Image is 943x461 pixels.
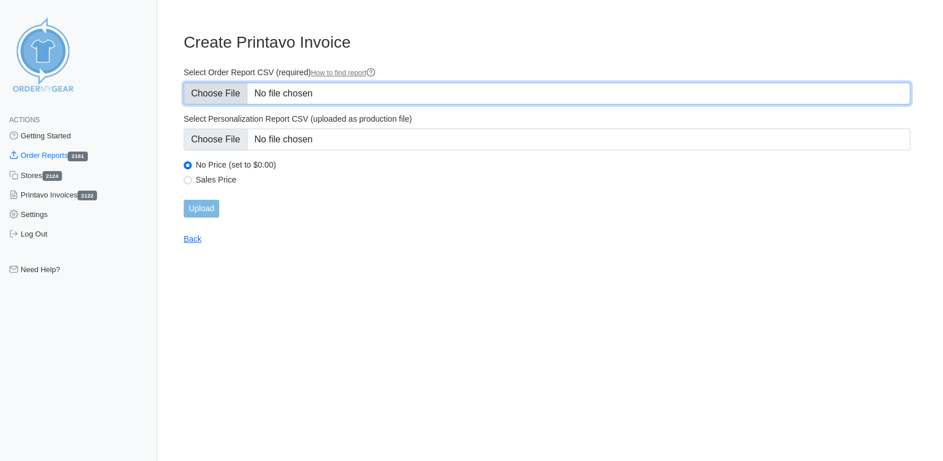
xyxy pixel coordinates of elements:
span: Actions [9,116,40,124]
input: Upload [184,200,219,218]
label: Select Order Report CSV (required) [184,67,910,78]
label: No Price (set to $0.00) [196,160,910,170]
span: 2124 [42,171,62,181]
span: 2122 [77,191,97,200]
label: Select Personalization Report CSV (uploaded as production file) [184,114,910,124]
label: Sales Price [196,175,910,185]
span: 2161 [68,152,87,161]
a: Back [184,234,201,243]
h3: Create Printavo Invoice [184,33,910,52]
a: How to find report [311,69,376,77]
